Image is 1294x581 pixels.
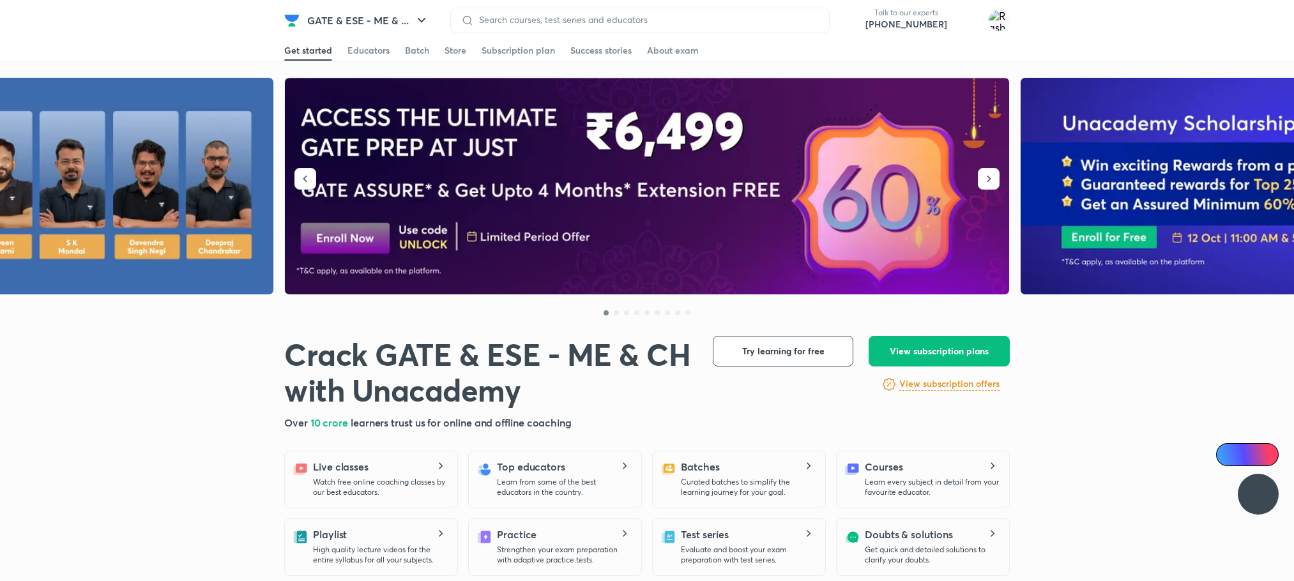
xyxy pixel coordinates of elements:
[681,545,815,565] p: Evaluate and boost your exam preparation with test series.
[313,459,369,474] h5: Live classes
[865,545,999,565] p: Get quick and detailed solutions to clarify your doubts.
[647,44,699,57] div: About exam
[899,377,1000,392] a: View subscription offers
[445,44,466,57] div: Store
[681,527,729,542] h5: Test series
[1224,449,1234,460] img: Icon
[482,44,555,57] div: Subscription plan
[713,336,853,366] button: Try learning for free
[497,477,631,497] p: Learn from some of the best educators in the country.
[284,13,300,28] img: Company Logo
[869,336,1010,366] button: View subscription plans
[284,44,332,57] div: Get started
[1237,449,1271,460] span: Ai Doubts
[1216,443,1279,466] a: Ai Doubts
[890,345,989,358] span: View subscription plans
[899,377,1000,391] h6: View subscription offers
[284,336,692,407] h1: Crack GATE & ESE - ME & CH with Unacademy
[313,477,447,497] p: Watch free online coaching classes by our best educators.
[988,10,1010,31] img: Rashmi Sonkar
[865,477,999,497] p: Learn every subject in detail from your favourite educator.
[957,10,978,31] img: avatar
[313,527,347,542] h5: Playlist
[570,40,632,61] a: Success stories
[284,416,310,429] span: Over
[497,545,631,565] p: Strengthen your exam preparation with adaptive practice tests.
[865,527,953,542] h5: Doubts & solutions
[497,527,537,542] h5: Practice
[405,40,429,61] a: Batch
[347,44,390,57] div: Educators
[865,18,947,31] a: [PHONE_NUMBER]
[351,416,572,429] span: learners trust us for online and offline coaching
[313,545,447,565] p: High quality lecture videos for the entire syllabus for all your subjects.
[647,40,699,61] a: About exam
[570,44,632,57] div: Success stories
[284,40,332,61] a: Get started
[1251,487,1266,502] img: ttu
[497,459,565,474] h5: Top educators
[865,8,947,18] p: Talk to our experts
[865,459,902,474] h5: Courses
[405,44,429,57] div: Batch
[681,459,719,474] h5: Batches
[840,8,865,33] img: call-us
[474,15,819,25] input: Search courses, test series and educators
[310,416,351,429] span: 10 crore
[347,40,390,61] a: Educators
[681,477,815,497] p: Curated batches to simplify the learning journey for your goal.
[482,40,555,61] a: Subscription plan
[300,8,437,33] button: GATE & ESE - ME & ...
[742,345,825,358] span: Try learning for free
[445,40,466,61] a: Store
